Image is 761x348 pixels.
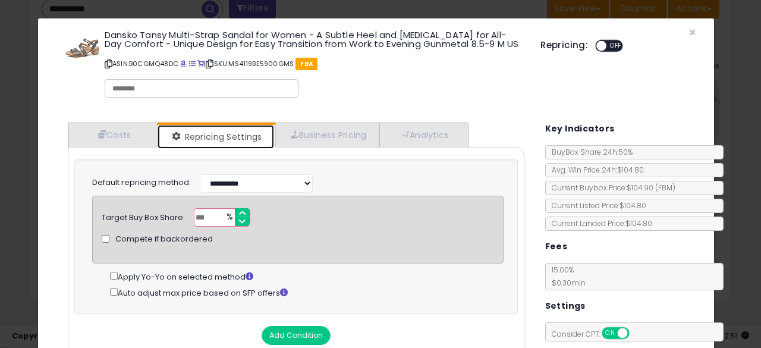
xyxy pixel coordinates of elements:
[627,183,675,193] span: $104.90
[110,286,503,299] div: Auto adjust max price based on SFP offers
[546,329,645,339] span: Consider CPT:
[68,123,158,147] a: Costs
[219,209,238,227] span: %
[189,59,196,68] a: All offer listings
[655,183,675,193] span: ( FBM )
[545,239,568,254] h5: Fees
[105,30,523,48] h3: Dansko Tansy Multi-Strap Sandal for Women - A Subtle Heel and [MEDICAL_DATA] for All-Day Comfort ...
[627,328,646,338] span: OFF
[197,59,204,68] a: Your listing only
[275,123,379,147] a: Business Pricing
[158,125,274,149] a: Repricing Settings
[546,147,633,157] span: BuyBox Share 24h: 50%
[603,328,618,338] span: ON
[545,121,615,136] h5: Key Indicators
[545,299,586,313] h5: Settings
[65,30,100,66] img: 41lHtv2JVWL._SL60_.jpg
[546,165,644,175] span: Avg. Win Price 24h: $104.80
[546,200,646,211] span: Current Listed Price: $104.80
[379,123,467,147] a: Analytics
[606,41,625,51] span: OFF
[688,24,696,41] span: ×
[540,40,588,50] h5: Repricing:
[110,269,503,283] div: Apply Yo-Yo on selected method
[102,208,185,224] div: Target Buy Box Share:
[115,234,213,245] span: Compete if backordered
[546,218,652,228] span: Current Landed Price: $104.80
[295,58,317,70] span: FBA
[546,265,586,288] span: 15.00 %
[262,326,331,345] button: Add Condition
[105,54,523,73] p: ASIN: B0CGMQ48DC | SKU: MS4119BE5900GMS
[92,177,191,189] label: Default repricing method:
[546,183,675,193] span: Current Buybox Price:
[546,278,586,288] span: $0.30 min
[180,59,187,68] a: BuyBox page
